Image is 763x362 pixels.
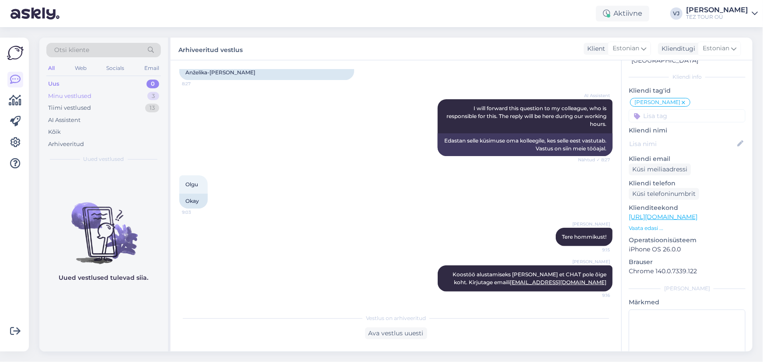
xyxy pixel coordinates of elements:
p: Kliendi tag'id [629,86,746,95]
div: Küsi meiliaadressi [629,164,691,175]
span: I will forward this question to my colleague, who is responsible for this. The reply will be here... [446,105,608,127]
div: [PERSON_NAME] [629,285,746,292]
div: Klienditugi [658,44,695,53]
span: 9:03 [182,209,215,216]
p: Märkmed [629,298,746,307]
p: iPhone OS 26.0.0 [629,245,746,254]
span: Koostöö alustamiseks [PERSON_NAME] et CHAT pole õige koht. Kirjutage emaili [453,271,608,285]
p: Kliendi telefon [629,179,746,188]
span: [PERSON_NAME] [634,100,680,105]
div: Edastan selle küsimuse oma kolleegile, kes selle eest vastutab. Vastus on siin meie tööajal. [438,133,613,156]
p: Chrome 140.0.7339.122 [629,267,746,276]
p: Kliendi email [629,154,746,164]
div: [PERSON_NAME] [686,7,748,14]
div: AI Assistent [48,116,80,125]
p: Vaata edasi ... [629,224,746,232]
div: 3 [147,92,159,101]
input: Lisa tag [629,109,746,122]
p: Kliendi nimi [629,126,746,135]
p: Klienditeekond [629,203,746,212]
div: 0 [146,80,159,88]
div: Kõik [48,128,61,136]
span: Olgu [185,181,198,188]
div: VJ [670,7,683,20]
div: Email [143,63,161,74]
div: Aktiivne [596,6,649,21]
div: Klient [584,44,605,53]
div: Minu vestlused [48,92,91,101]
div: Ava vestlus uuesti [365,327,427,339]
div: Kliendi info [629,73,746,81]
div: Tiimi vestlused [48,104,91,112]
span: AI Assistent [577,92,610,99]
a: [URL][DOMAIN_NAME] [629,213,697,221]
span: Nähtud ✓ 8:27 [577,157,610,163]
p: Uued vestlused tulevad siia. [59,273,149,282]
div: Küsi telefoninumbrit [629,188,699,200]
div: All [46,63,56,74]
div: Arhiveeritud [48,140,84,149]
span: Otsi kliente [54,45,89,55]
span: [PERSON_NAME] [572,221,610,227]
span: 9:15 [577,247,610,253]
span: Estonian [703,44,729,53]
span: 8:27 [182,80,215,87]
label: Arhiveeritud vestlus [178,43,243,55]
p: Brauser [629,258,746,267]
a: [PERSON_NAME]TEZ TOUR OÜ [686,7,758,21]
div: Socials [105,63,126,74]
a: [EMAIL_ADDRESS][DOMAIN_NAME] [510,279,606,285]
div: Okay [179,194,208,209]
input: Lisa nimi [629,139,735,149]
span: 9:16 [577,292,610,299]
span: [PERSON_NAME] [572,258,610,265]
div: 13 [145,104,159,112]
div: Uus [48,80,59,88]
span: Tere hommikust! [562,233,606,240]
div: Web [73,63,88,74]
img: Askly Logo [7,45,24,61]
span: Uued vestlused [84,155,124,163]
p: Operatsioonisüsteem [629,236,746,245]
span: Vestlus on arhiveeritud [366,314,426,322]
div: TEZ TOUR OÜ [686,14,748,21]
span: Estonian [613,44,639,53]
img: No chats [39,187,168,265]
